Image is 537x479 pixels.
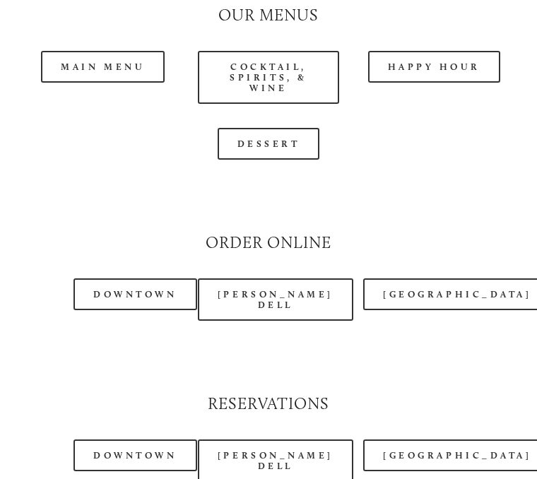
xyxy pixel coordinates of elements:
[218,128,320,160] a: Dessert
[368,51,501,83] a: Happy Hour
[73,439,196,471] a: Downtown
[41,51,165,83] a: Main Menu
[198,51,339,104] a: Cocktail, Spirits, & Wine
[33,393,505,415] h2: Reservations
[73,278,196,310] a: Downtown
[198,278,353,321] a: [PERSON_NAME] Dell
[33,232,505,254] h2: Order Online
